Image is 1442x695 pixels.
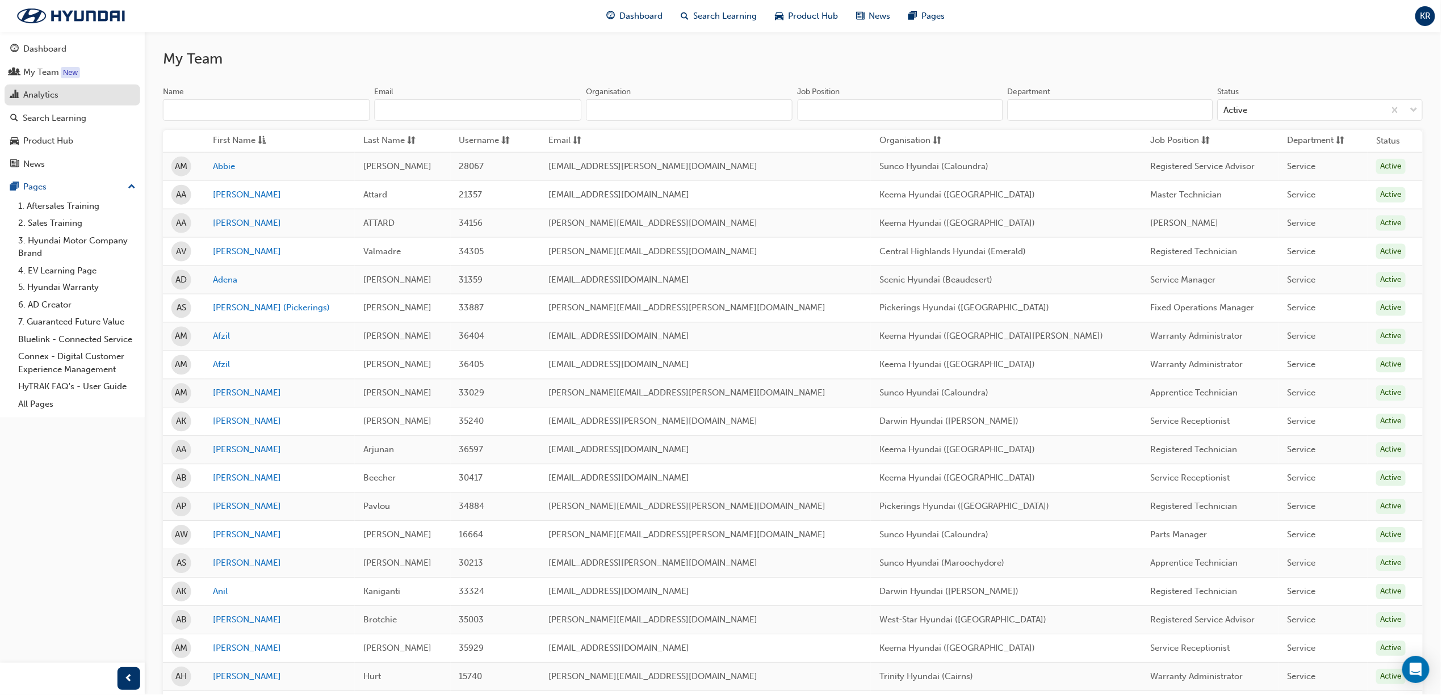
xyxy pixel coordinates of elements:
span: [PERSON_NAME][EMAIL_ADDRESS][PERSON_NAME][DOMAIN_NAME] [549,303,827,313]
span: AA [177,188,187,201]
span: Service [1288,303,1317,313]
span: car-icon [10,136,19,146]
span: 16664 [459,530,484,540]
a: guage-iconDashboard [598,5,672,28]
span: Service [1288,587,1317,597]
a: 1. Aftersales Training [14,197,140,215]
span: pages-icon [909,9,918,23]
a: [PERSON_NAME] [213,387,346,400]
div: Department [1008,86,1051,98]
a: [PERSON_NAME] [213,245,346,258]
span: 35929 [459,643,484,654]
span: guage-icon [10,44,19,54]
span: Service Receptionist [1151,473,1231,483]
span: Registered Service Advisor [1151,161,1256,171]
span: AA [177,444,187,457]
span: [PERSON_NAME] [363,530,431,540]
span: AH [176,671,187,684]
span: Sunco Hyundai (Caloundra) [880,161,989,171]
span: Keema Hyundai ([GEOGRAPHIC_DATA]) [880,189,1036,200]
span: Product Hub [789,10,839,23]
span: car-icon [776,9,784,23]
span: Arjunan [363,445,394,455]
a: Anil [213,586,346,599]
a: Bluelink - Connected Service [14,331,140,349]
span: AK [177,415,187,428]
span: AV [177,245,187,258]
span: people-icon [10,68,19,78]
div: Active [1377,641,1407,656]
span: 28067 [459,161,484,171]
div: Active [1377,471,1407,486]
span: [PERSON_NAME][EMAIL_ADDRESS][DOMAIN_NAME] [549,246,758,256]
span: Trinity Hyundai (Cairns) [880,672,974,682]
a: Search Learning [5,108,140,129]
div: Active [1377,499,1407,515]
span: Service [1288,530,1317,540]
div: Search Learning [23,112,86,125]
span: AD [176,273,187,287]
div: Active [1377,272,1407,288]
h2: My Team [163,50,1424,68]
button: DashboardMy TeamAnalyticsSearch LearningProduct HubNews [5,36,140,176]
a: Adena [213,273,346,287]
span: [PERSON_NAME][EMAIL_ADDRESS][DOMAIN_NAME] [549,672,758,682]
span: 35240 [459,416,484,427]
a: HyTRAK FAQ's - User Guide [14,378,140,396]
span: AB [176,614,187,627]
button: Emailsorting-icon [549,134,611,148]
a: [PERSON_NAME] (Pickerings) [213,302,346,315]
span: 31359 [459,275,483,285]
span: 33887 [459,303,484,313]
a: Afzil [213,359,346,372]
span: Pickerings Hyundai ([GEOGRAPHIC_DATA]) [880,303,1050,313]
a: pages-iconPages [900,5,955,28]
span: Sunco Hyundai (Caloundra) [880,530,989,540]
span: Search Learning [694,10,757,23]
span: [EMAIL_ADDRESS][DOMAIN_NAME] [549,473,690,483]
span: Dashboard [620,10,663,23]
span: Service Receptionist [1151,416,1231,427]
span: 30417 [459,473,483,483]
div: Active [1377,414,1407,429]
span: [EMAIL_ADDRESS][PERSON_NAME][DOMAIN_NAME] [549,416,758,427]
span: Service [1288,331,1317,342]
span: Fixed Operations Manager [1151,303,1255,313]
span: up-icon [128,180,136,195]
input: Department [1008,99,1214,121]
span: 33324 [459,587,485,597]
span: First Name [213,134,255,148]
span: [PERSON_NAME][EMAIL_ADDRESS][DOMAIN_NAME] [549,615,758,625]
span: Last Name [363,134,405,148]
div: Dashboard [23,43,66,56]
div: Active [1377,159,1407,174]
span: 34156 [459,218,483,228]
span: ATTARD [363,218,395,228]
span: Service [1288,360,1317,370]
span: AB [176,472,187,485]
span: [PERSON_NAME] [363,303,431,313]
span: Service [1288,161,1317,171]
span: 15740 [459,672,483,682]
a: [PERSON_NAME] [213,188,346,201]
a: Connex - Digital Customer Experience Management [14,348,140,378]
span: prev-icon [125,672,133,686]
span: sorting-icon [1202,134,1211,148]
div: Organisation [586,86,631,98]
span: Job Position [1151,134,1200,148]
div: My Team [23,66,59,79]
span: Apprentice Technician [1151,558,1239,568]
span: Service [1288,388,1317,398]
span: West-Star Hyundai ([GEOGRAPHIC_DATA]) [880,615,1047,625]
span: Service [1288,218,1317,228]
button: Departmentsorting-icon [1288,134,1351,148]
div: Active [1377,528,1407,543]
button: Pages [5,176,140,197]
a: 6. AD Creator [14,297,140,314]
span: news-icon [10,159,19,170]
span: Department [1288,134,1335,148]
div: Open Intercom Messenger [1403,656,1431,684]
a: search-iconSearch Learning [672,5,766,28]
span: AA [177,217,187,230]
span: [PERSON_NAME] [363,416,431,427]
